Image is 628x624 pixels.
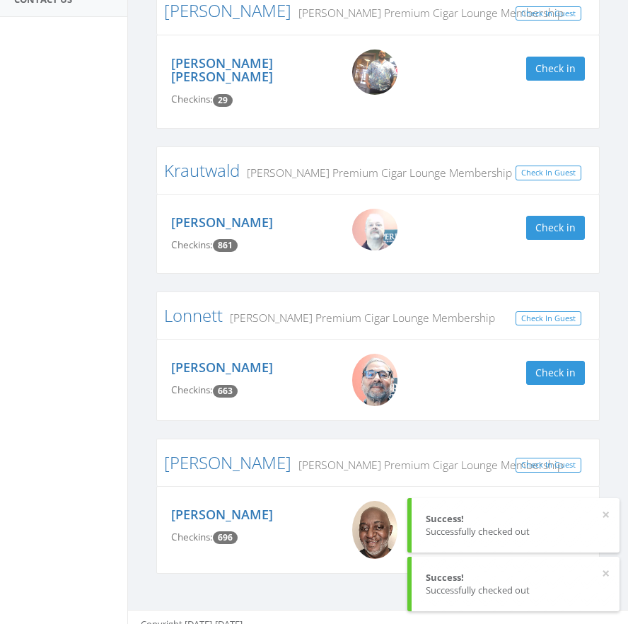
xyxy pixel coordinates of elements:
[352,501,397,559] img: Erroll_Reese.png
[171,238,213,251] span: Checkins:
[171,506,273,523] a: [PERSON_NAME]
[352,209,397,250] img: WIN_20200824_14_20_23_Pro.jpg
[516,458,581,473] a: Check In Guest
[426,584,605,597] div: Successfully checked out
[171,214,273,231] a: [PERSON_NAME]
[171,383,213,396] span: Checkins:
[171,531,213,543] span: Checkins:
[213,239,238,252] span: Checkin count
[426,512,605,526] div: Success!
[291,5,564,21] small: [PERSON_NAME] Premium Cigar Lounge Membership
[171,359,273,376] a: [PERSON_NAME]
[164,304,223,327] a: Lonnett
[526,361,585,385] button: Check in
[223,310,495,325] small: [PERSON_NAME] Premium Cigar Lounge Membership
[602,567,610,581] button: ×
[213,94,233,107] span: Checkin count
[516,166,581,180] a: Check In Guest
[516,311,581,326] a: Check In Guest
[426,571,605,584] div: Success!
[602,508,610,522] button: ×
[291,457,564,473] small: [PERSON_NAME] Premium Cigar Lounge Membership
[352,354,397,405] img: Frank.jpg
[516,6,581,21] a: Check In Guest
[164,158,240,182] a: Krautwald
[240,165,512,180] small: [PERSON_NAME] Premium Cigar Lounge Membership
[164,451,291,474] a: [PERSON_NAME]
[171,54,273,86] a: [PERSON_NAME] [PERSON_NAME]
[426,525,605,538] div: Successfully checked out
[213,385,238,398] span: Checkin count
[526,216,585,240] button: Check in
[526,57,585,81] button: Check in
[352,50,397,95] img: Chris_Bobby.png
[213,531,238,544] span: Checkin count
[171,93,213,105] span: Checkins:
